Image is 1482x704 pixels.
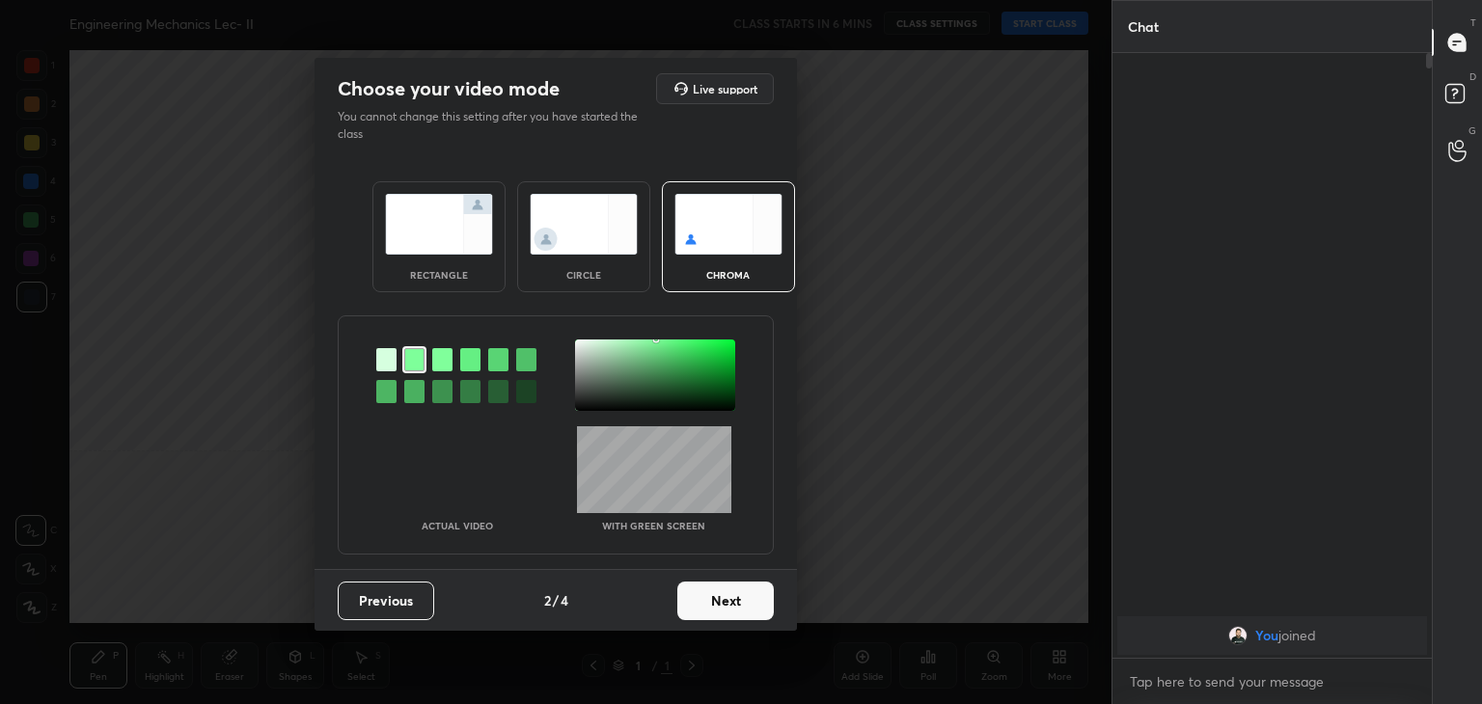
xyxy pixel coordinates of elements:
div: rectangle [400,270,478,280]
h4: 4 [561,590,568,610]
h2: Choose your video mode [338,76,560,101]
p: Actual Video [422,521,493,530]
p: T [1470,15,1476,30]
span: You [1255,628,1278,643]
p: G [1468,123,1476,138]
p: You cannot change this setting after you have started the class [338,108,650,143]
img: chromaScreenIcon.c19ab0a0.svg [674,194,782,255]
h4: / [553,590,559,610]
div: circle [545,270,622,280]
img: a90b112ffddb41d1843043b4965b2635.jpg [1228,626,1248,645]
p: With green screen [602,521,705,530]
img: normalScreenIcon.ae25ed63.svg [385,194,493,255]
p: Chat [1112,1,1174,52]
div: chroma [690,270,767,280]
div: grid [1112,612,1432,659]
button: Next [677,582,774,620]
img: circleScreenIcon.acc0effb.svg [530,194,638,255]
h5: Live support [693,83,757,95]
span: joined [1278,628,1316,643]
h4: 2 [544,590,551,610]
p: D [1469,69,1476,84]
button: Previous [338,582,434,620]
